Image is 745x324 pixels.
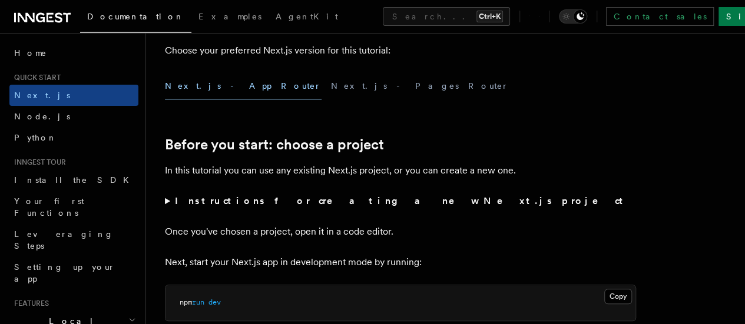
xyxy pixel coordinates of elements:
[165,136,384,153] a: Before you start: choose a project
[559,9,587,24] button: Toggle dark mode
[175,195,628,206] strong: Instructions for creating a new Next.js project
[383,7,510,26] button: Search...Ctrl+K
[192,298,204,306] span: run
[606,7,714,26] a: Contact sales
[9,106,138,127] a: Node.js
[165,223,636,240] p: Once you've chosen a project, open it in a code editor.
[269,4,345,32] a: AgentKit
[165,254,636,270] p: Next, start your Next.js app in development mode by running:
[165,42,636,59] p: Choose your preferred Next.js version for this tutorial:
[191,4,269,32] a: Examples
[9,73,61,82] span: Quick start
[9,42,138,64] a: Home
[180,298,192,306] span: npm
[14,229,114,250] span: Leveraging Steps
[14,262,115,283] span: Setting up your app
[14,175,136,185] span: Install the SDK
[276,12,338,21] span: AgentKit
[165,162,636,179] p: In this tutorial you can use any existing Next.js project, or you can create a new one.
[198,12,261,21] span: Examples
[14,112,70,121] span: Node.js
[165,73,322,99] button: Next.js - App Router
[604,289,632,304] button: Copy
[476,11,503,22] kbd: Ctrl+K
[14,91,70,100] span: Next.js
[331,73,509,99] button: Next.js - Pages Router
[9,299,49,308] span: Features
[87,12,184,21] span: Documentation
[165,193,636,209] summary: Instructions for creating a new Next.js project
[9,256,138,289] a: Setting up your app
[9,169,138,191] a: Install the SDK
[14,196,84,218] span: Your first Functions
[208,298,221,306] span: dev
[9,223,138,256] a: Leveraging Steps
[80,4,191,33] a: Documentation
[9,85,138,106] a: Next.js
[9,191,138,223] a: Your first Functions
[9,158,66,167] span: Inngest tour
[14,133,57,142] span: Python
[9,127,138,148] a: Python
[14,47,47,59] span: Home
